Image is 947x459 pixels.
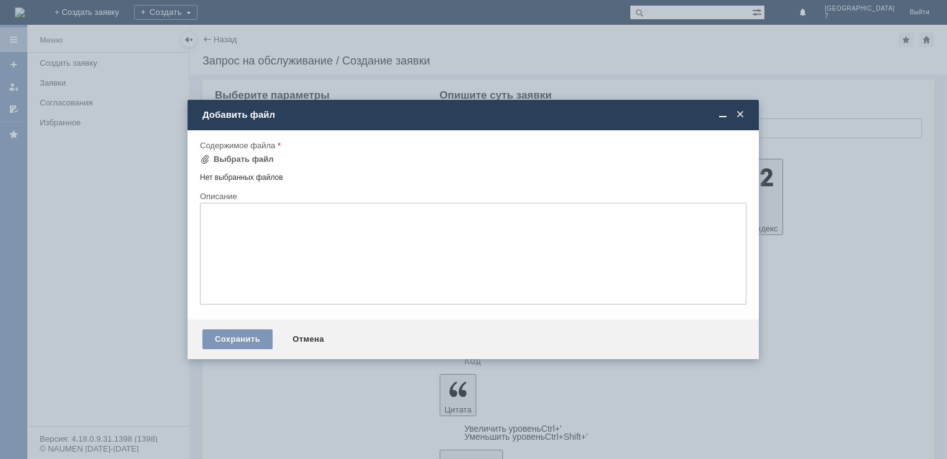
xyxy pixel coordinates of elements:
[717,109,729,120] span: Свернуть (Ctrl + M)
[200,192,744,200] div: Описание
[202,109,746,120] div: Добавить файл
[200,168,746,182] div: Нет выбранных файлов
[200,141,744,149] div: Содержимое файла
[734,109,746,120] span: Закрыть
[214,154,274,164] div: Выбрать файл
[5,5,181,25] div: прошу вас удалить все отложенные чеки за [DATE]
